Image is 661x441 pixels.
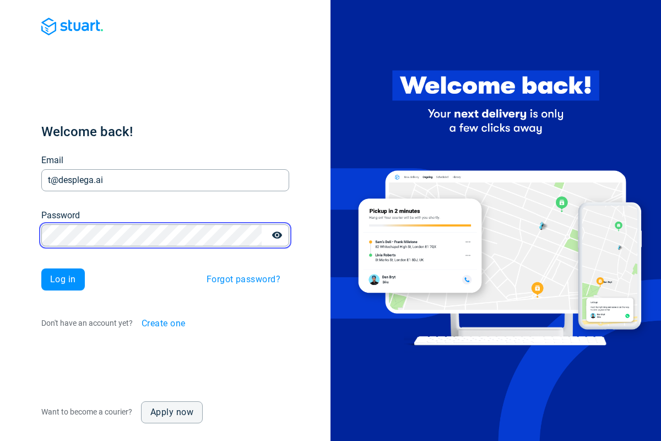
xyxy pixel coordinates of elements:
[41,407,132,416] span: Want to become a courier?
[207,275,280,284] span: Forgot password?
[41,18,103,35] img: Blue logo
[142,319,186,328] span: Create one
[41,209,80,222] label: Password
[50,275,76,284] span: Log in
[41,268,85,291] button: Log in
[41,123,289,141] h1: Welcome back!
[41,154,63,167] label: Email
[141,401,203,423] a: Apply now
[198,268,289,291] button: Forgot password?
[150,408,193,417] span: Apply now
[133,313,194,335] button: Create one
[41,319,133,327] span: Don't have an account yet?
